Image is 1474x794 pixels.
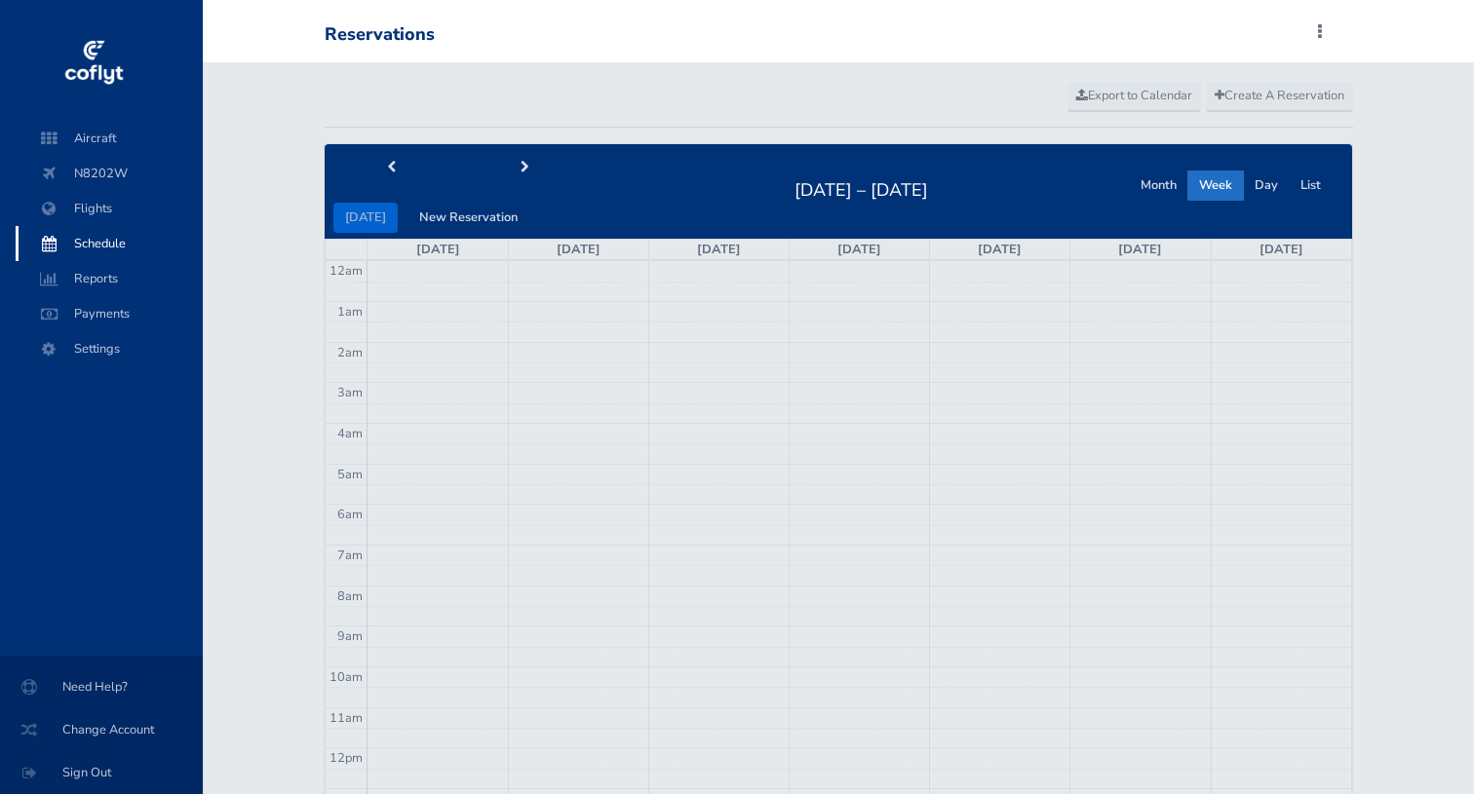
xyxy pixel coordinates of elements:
[337,627,363,645] span: 9am
[23,712,179,747] span: Change Account
[1206,82,1353,111] a: Create A Reservation
[407,203,529,233] button: New Reservation
[337,506,363,523] span: 6am
[23,669,179,704] span: Need Help?
[458,153,593,183] button: next
[1260,241,1303,258] a: [DATE]
[1289,170,1333,201] button: List
[330,262,363,280] span: 12am
[337,303,363,321] span: 1am
[337,384,363,401] span: 3am
[330,709,363,727] span: 11am
[697,241,741,258] a: [DATE]
[978,241,1022,258] a: [DATE]
[35,226,183,261] span: Schedule
[330,749,363,767] span: 12pm
[333,203,398,233] button: [DATE]
[35,121,183,156] span: Aircraft
[35,261,183,296] span: Reports
[35,296,183,331] span: Payments
[1067,82,1201,111] a: Export to Calendar
[325,24,435,46] div: Reservations
[1118,241,1162,258] a: [DATE]
[337,587,363,605] span: 8am
[557,241,601,258] a: [DATE]
[416,241,460,258] a: [DATE]
[35,191,183,226] span: Flights
[337,425,363,442] span: 4am
[35,156,183,191] span: N8202W
[783,174,940,202] h2: [DATE] – [DATE]
[35,331,183,366] span: Settings
[330,668,363,686] span: 10am
[61,34,126,93] img: coflyt logo
[23,755,179,790] span: Sign Out
[1129,170,1188,201] button: Month
[1076,87,1192,104] span: Export to Calendar
[1215,87,1344,104] span: Create A Reservation
[337,547,363,564] span: 7am
[325,153,459,183] button: prev
[1243,170,1290,201] button: Day
[837,241,881,258] a: [DATE]
[1187,170,1244,201] button: Week
[337,466,363,483] span: 5am
[337,344,363,361] span: 2am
